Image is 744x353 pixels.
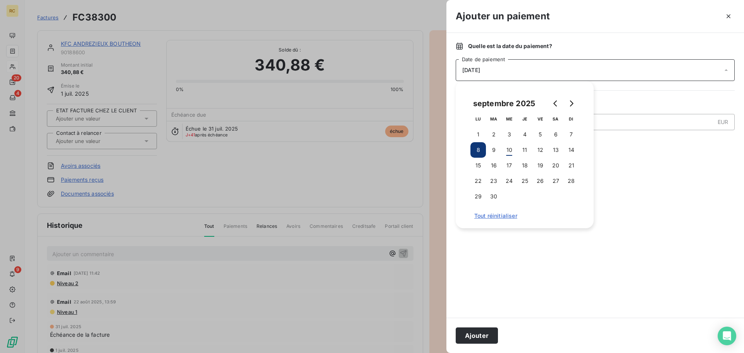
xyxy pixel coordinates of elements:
button: 20 [548,158,563,173]
div: septembre 2025 [470,97,538,110]
button: 9 [486,142,501,158]
span: Tout réinitialiser [474,213,575,219]
button: 3 [501,127,517,142]
button: 23 [486,173,501,189]
button: 2 [486,127,501,142]
button: 7 [563,127,579,142]
button: 5 [532,127,548,142]
button: 28 [563,173,579,189]
th: mercredi [501,111,517,127]
button: 15 [470,158,486,173]
button: Ajouter [456,327,498,344]
button: 18 [517,158,532,173]
button: 29 [470,189,486,204]
button: 10 [501,142,517,158]
button: 13 [548,142,563,158]
button: 26 [532,173,548,189]
button: 24 [501,173,517,189]
button: 12 [532,142,548,158]
span: Nouveau solde dû : [456,136,735,144]
button: 19 [532,158,548,173]
button: 21 [563,158,579,173]
th: jeudi [517,111,532,127]
th: samedi [548,111,563,127]
button: 6 [548,127,563,142]
button: 27 [548,173,563,189]
button: 11 [517,142,532,158]
th: lundi [470,111,486,127]
div: Open Intercom Messenger [718,327,736,345]
button: Go to next month [563,96,579,111]
button: 30 [486,189,501,204]
button: 22 [470,173,486,189]
button: 14 [563,142,579,158]
button: 8 [470,142,486,158]
button: 25 [517,173,532,189]
button: 1 [470,127,486,142]
h3: Ajouter un paiement [456,9,550,23]
button: Go to previous month [548,96,563,111]
span: Quelle est la date du paiement ? [468,42,552,50]
button: 4 [517,127,532,142]
button: 16 [486,158,501,173]
th: dimanche [563,111,579,127]
button: 17 [501,158,517,173]
th: mardi [486,111,501,127]
th: vendredi [532,111,548,127]
span: [DATE] [462,67,480,73]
